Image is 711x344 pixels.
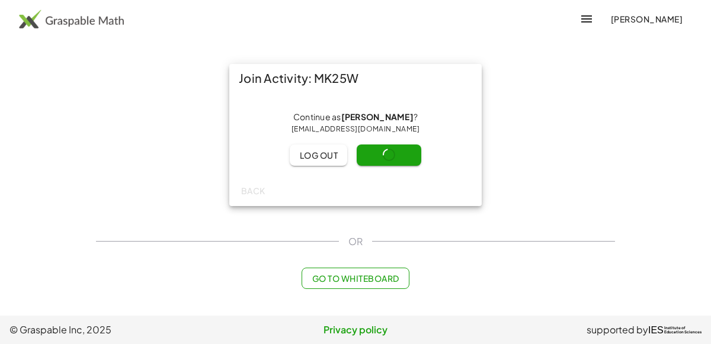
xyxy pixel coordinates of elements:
[299,150,338,160] span: Log out
[610,14,683,24] span: [PERSON_NAME]
[312,273,399,284] span: Go to Whiteboard
[664,326,702,335] span: Institute of Education Sciences
[348,234,363,249] span: OR
[587,323,648,337] span: supported by
[648,324,664,336] span: IES
[601,8,692,30] button: [PERSON_NAME]
[341,111,414,122] strong: [PERSON_NAME]
[302,268,409,289] button: Go to Whiteboard
[9,323,240,337] span: © Graspable Inc, 2025
[229,64,482,92] div: Join Activity: MK25W
[240,323,470,337] a: Privacy policy
[239,123,472,135] div: [EMAIL_ADDRESS][DOMAIN_NAME]
[239,111,472,135] div: Continue as ?
[290,144,347,166] button: Log out
[648,323,702,337] a: IESInstitute ofEducation Sciences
